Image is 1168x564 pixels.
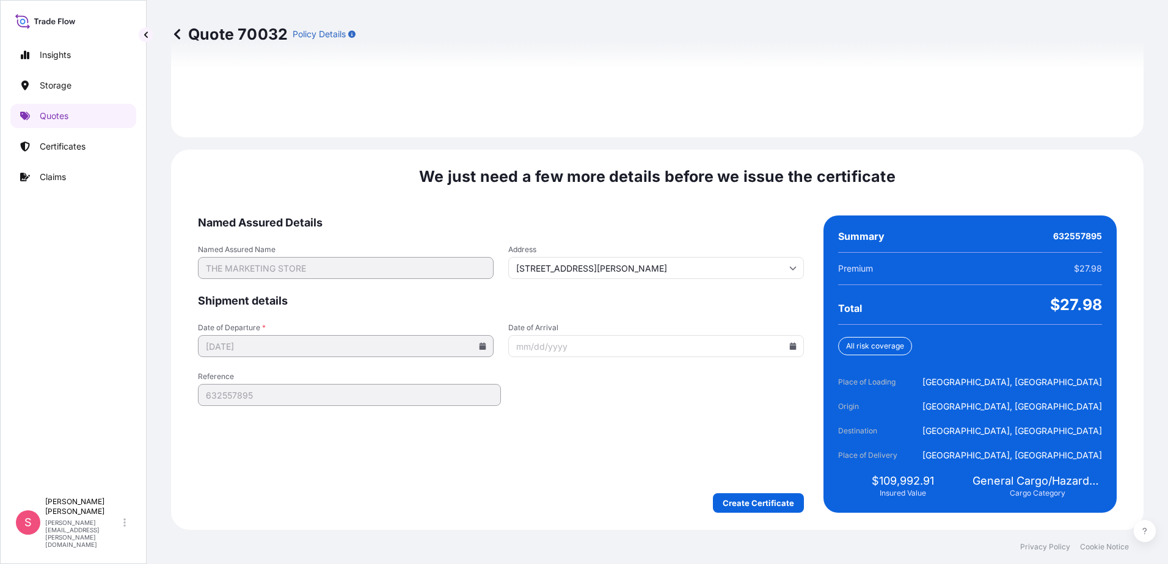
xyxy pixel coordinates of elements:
span: Named Assured Name [198,245,494,255]
div: All risk coverage [838,337,912,355]
input: Cargo owner address [508,257,804,279]
p: Quotes [40,110,68,122]
span: Named Assured Details [198,215,804,230]
span: We just need a few more details before we issue the certificate [419,167,896,186]
span: Cargo Category [1010,488,1065,498]
button: Create Certificate [713,493,804,513]
span: Address [508,245,804,255]
a: Claims [10,165,136,189]
span: Insured Value [880,488,926,498]
p: Certificates [40,140,86,153]
p: Policy Details [293,28,346,40]
input: mm/dd/yyyy [198,335,494,357]
span: Origin [838,400,907,413]
span: Shipment details [198,294,804,308]
a: Storage [10,73,136,98]
span: Destination [838,425,907,437]
p: Claims [40,171,66,183]
a: Cookie Notice [1080,542,1129,552]
span: S [24,516,32,529]
p: Create Certificate [723,497,794,509]
span: Date of Departure [198,323,494,333]
p: Quote 70032 [171,24,288,44]
p: Insights [40,49,71,61]
span: Reference [198,372,501,381]
span: [GEOGRAPHIC_DATA], [GEOGRAPHIC_DATA] [922,425,1102,437]
p: [PERSON_NAME] [PERSON_NAME] [45,497,121,516]
span: 632557895 [1053,230,1102,242]
span: [GEOGRAPHIC_DATA], [GEOGRAPHIC_DATA] [922,376,1102,388]
span: [GEOGRAPHIC_DATA], [GEOGRAPHIC_DATA] [922,400,1102,413]
a: Quotes [10,104,136,128]
span: Place of Loading [838,376,907,388]
input: Your internal reference [198,384,501,406]
span: $27.98 [1050,295,1102,314]
span: [GEOGRAPHIC_DATA], [GEOGRAPHIC_DATA] [922,449,1102,461]
span: Summary [838,230,885,242]
span: $27.98 [1074,262,1102,275]
a: Insights [10,43,136,67]
span: Place of Delivery [838,449,907,461]
span: Total [838,302,862,314]
span: $109,992.91 [872,474,934,488]
span: Premium [838,262,873,275]
p: [PERSON_NAME][EMAIL_ADDRESS][PERSON_NAME][DOMAIN_NAME] [45,519,121,548]
p: Storage [40,79,71,92]
a: Privacy Policy [1020,542,1070,552]
a: Certificates [10,134,136,159]
span: Date of Arrival [508,323,804,333]
input: mm/dd/yyyy [508,335,804,357]
span: General Cargo/Hazardous Material [973,474,1102,488]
